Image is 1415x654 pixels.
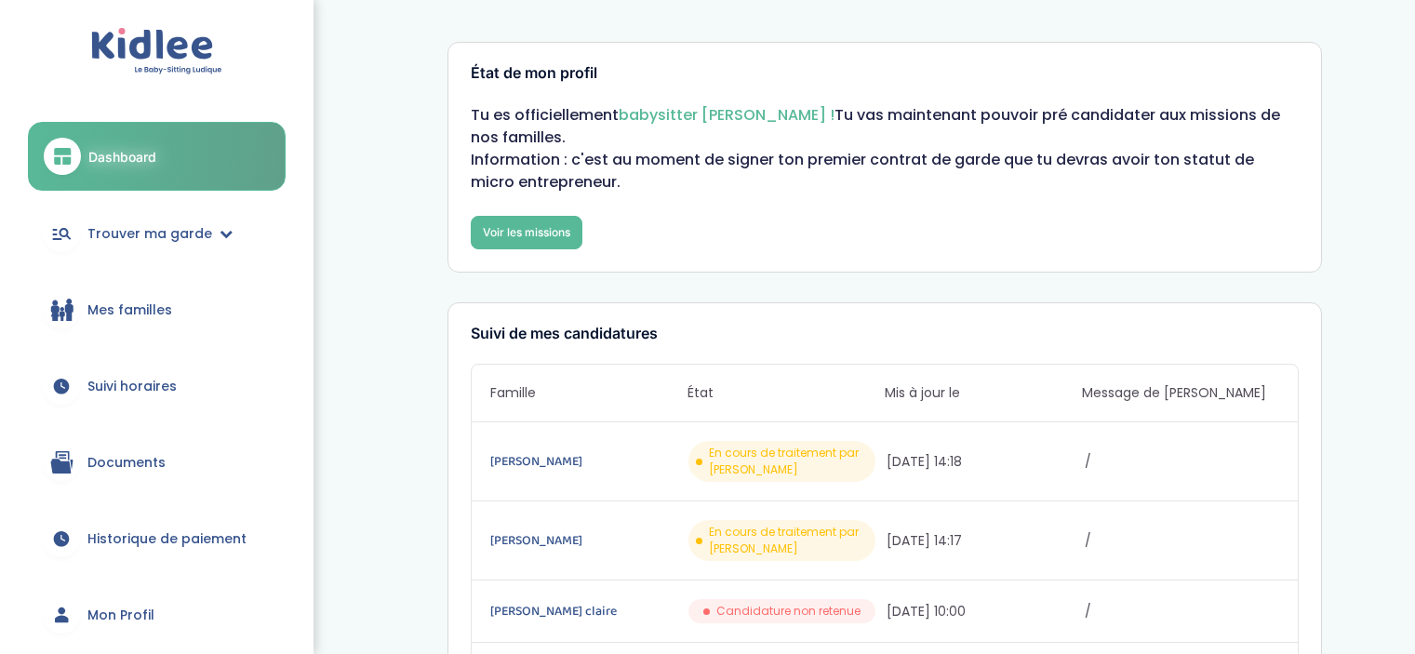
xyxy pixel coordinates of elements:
[490,530,685,551] a: [PERSON_NAME]
[88,147,156,167] span: Dashboard
[87,224,212,244] span: Trouver ma garde
[471,216,582,249] a: Voir les missions
[1085,602,1279,621] span: /
[490,601,685,621] a: [PERSON_NAME] claire
[87,529,247,549] span: Historique de paiement
[619,104,834,126] span: babysitter [PERSON_NAME] !
[887,452,1081,472] span: [DATE] 14:18
[490,451,685,472] a: [PERSON_NAME]
[28,200,286,267] a: Trouver ma garde
[28,505,286,572] a: Historique de paiement
[87,300,172,320] span: Mes familles
[28,429,286,496] a: Documents
[716,603,861,620] span: Candidature non retenue
[885,383,1082,403] span: Mis à jour le
[87,453,166,473] span: Documents
[28,276,286,343] a: Mes familles
[471,149,1299,194] p: Information : c'est au moment de signer ton premier contrat de garde que tu devras avoir ton stat...
[709,445,868,478] span: En cours de traitement par [PERSON_NAME]
[709,524,868,557] span: En cours de traitement par [PERSON_NAME]
[887,531,1081,551] span: [DATE] 14:17
[887,602,1081,621] span: [DATE] 10:00
[1085,452,1279,472] span: /
[471,104,1299,149] p: Tu es officiellement Tu vas maintenant pouvoir pré candidater aux missions de nos familles.
[28,581,286,648] a: Mon Profil
[28,122,286,191] a: Dashboard
[687,383,885,403] span: État
[28,353,286,420] a: Suivi horaires
[471,65,1299,82] h3: État de mon profil
[87,606,154,625] span: Mon Profil
[490,383,687,403] span: Famille
[471,326,1299,342] h3: Suivi de mes candidatures
[91,28,222,75] img: logo.svg
[1085,531,1279,551] span: /
[87,377,177,396] span: Suivi horaires
[1082,383,1279,403] span: Message de [PERSON_NAME]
